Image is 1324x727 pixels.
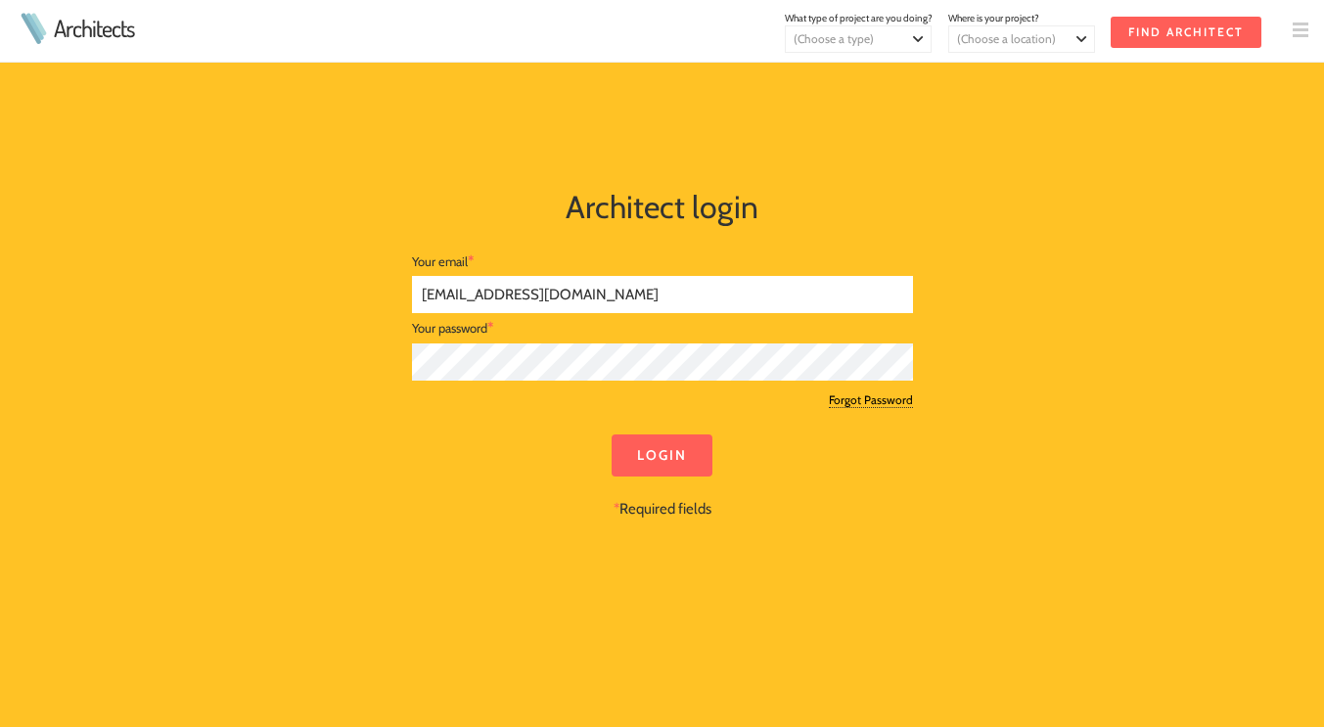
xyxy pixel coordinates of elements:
[612,434,712,477] input: Login
[54,17,134,40] a: Architects
[829,392,913,408] a: Forgot Password
[412,313,913,342] div: Your password
[412,434,913,521] div: Required fields
[412,247,913,276] div: Your email
[948,12,1039,24] span: Where is your project?
[1111,17,1261,48] input: Find Architect
[177,184,1148,231] h1: Architect login
[785,12,933,24] span: What type of project are you doing?
[16,13,51,44] img: Architects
